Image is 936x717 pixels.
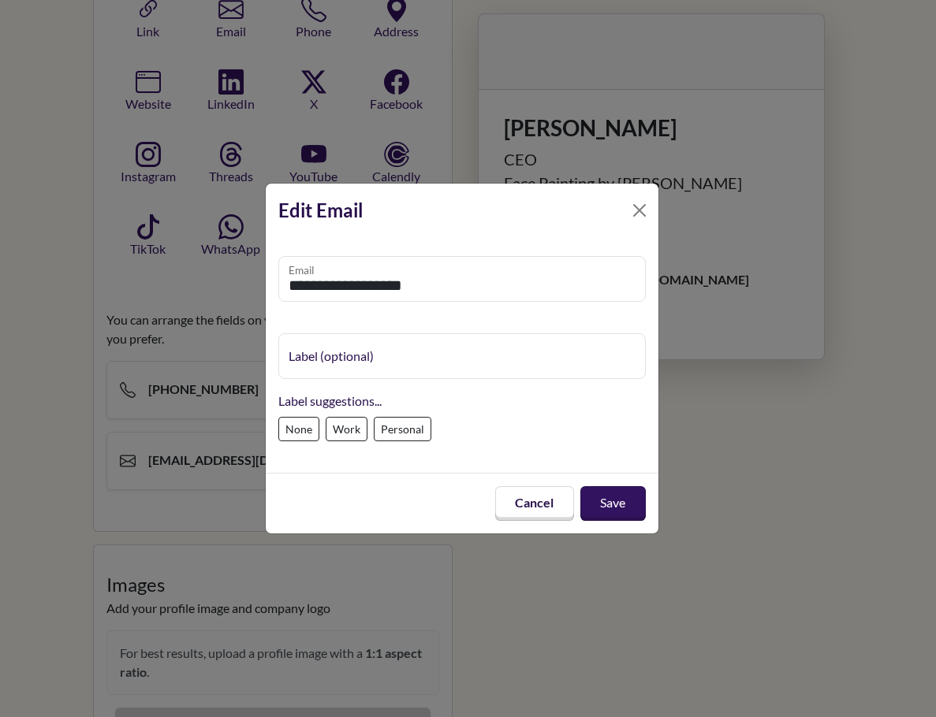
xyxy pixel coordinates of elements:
button: Save [580,486,646,521]
label: Personal [374,417,431,441]
span: Label suggestions... [278,393,382,408]
label: Work [326,417,367,441]
button: Close [627,198,652,223]
label: None [278,417,319,441]
strong: Edit Email [278,199,363,221]
button: Cancel [495,486,574,521]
